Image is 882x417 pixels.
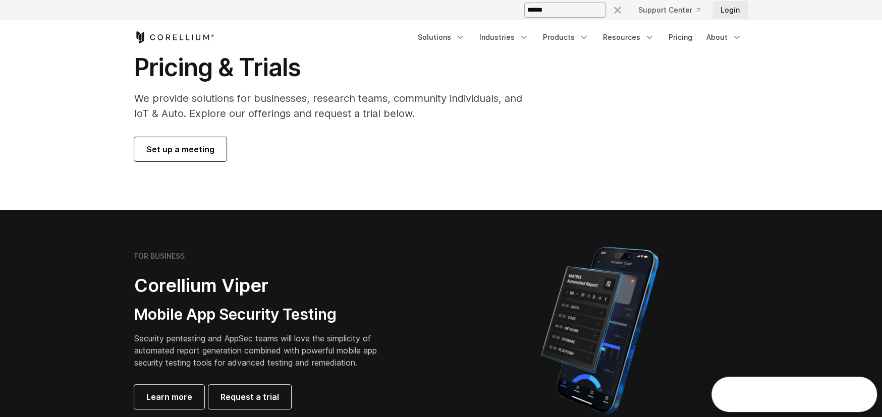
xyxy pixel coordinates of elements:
[412,28,748,46] div: Navigation Menu
[630,1,708,19] a: Support Center
[208,385,291,409] a: Request a trial
[848,383,872,407] iframe: Intercom live chat
[134,305,393,324] h3: Mobile App Security Testing
[134,252,185,261] h6: FOR BUSINESS
[613,2,623,17] div: ×
[134,31,214,43] a: Corellium Home
[134,52,536,83] h1: Pricing & Trials
[537,28,595,46] a: Products
[597,28,660,46] a: Resources
[608,1,626,19] button: Search
[146,391,192,403] span: Learn more
[220,391,279,403] span: Request a trial
[146,143,214,155] span: Set up a meeting
[700,28,748,46] a: About
[134,274,393,297] h2: Corellium Viper
[134,137,227,161] a: Set up a meeting
[663,28,698,46] a: Pricing
[473,28,535,46] a: Industries
[600,1,748,19] div: Navigation Menu
[712,1,748,19] a: Login
[134,385,204,409] a: Learn more
[711,377,877,412] iframe: Intercom live chat discovery launcher
[134,332,393,369] p: Security pentesting and AppSec teams will love the simplicity of automated report generation comb...
[412,28,471,46] a: Solutions
[134,91,536,121] p: We provide solutions for businesses, research teams, community individuals, and IoT & Auto. Explo...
